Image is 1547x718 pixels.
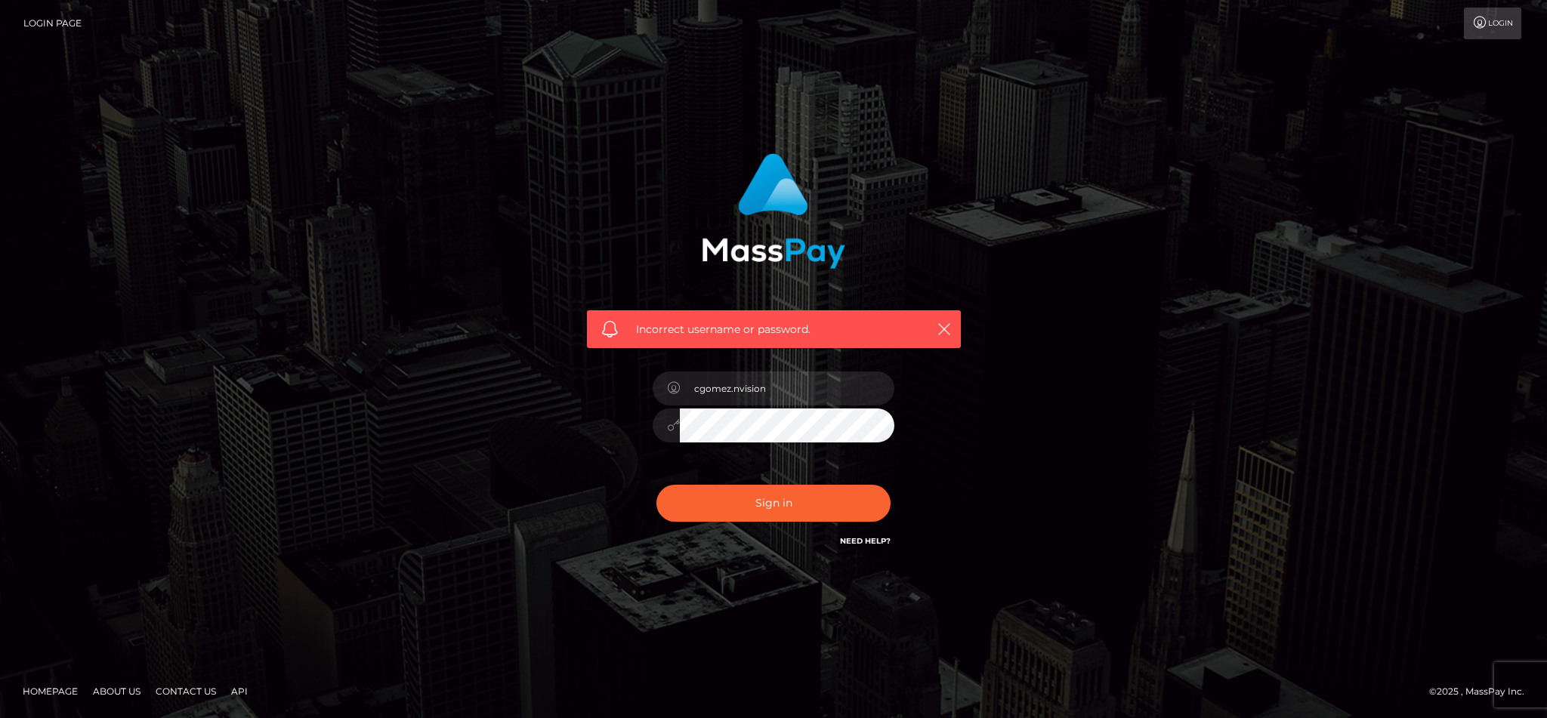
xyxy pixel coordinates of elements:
[702,153,845,269] img: MassPay Login
[680,371,894,405] input: Username...
[150,679,222,703] a: Contact Us
[17,679,84,703] a: Homepage
[87,679,147,703] a: About Us
[23,8,82,39] a: Login Page
[225,679,254,703] a: API
[1429,683,1536,700] div: © 2025 , MassPay Inc.
[636,322,912,337] span: Incorrect username or password.
[840,536,891,546] a: Need Help?
[656,485,891,522] button: Sign in
[1464,8,1521,39] a: Login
